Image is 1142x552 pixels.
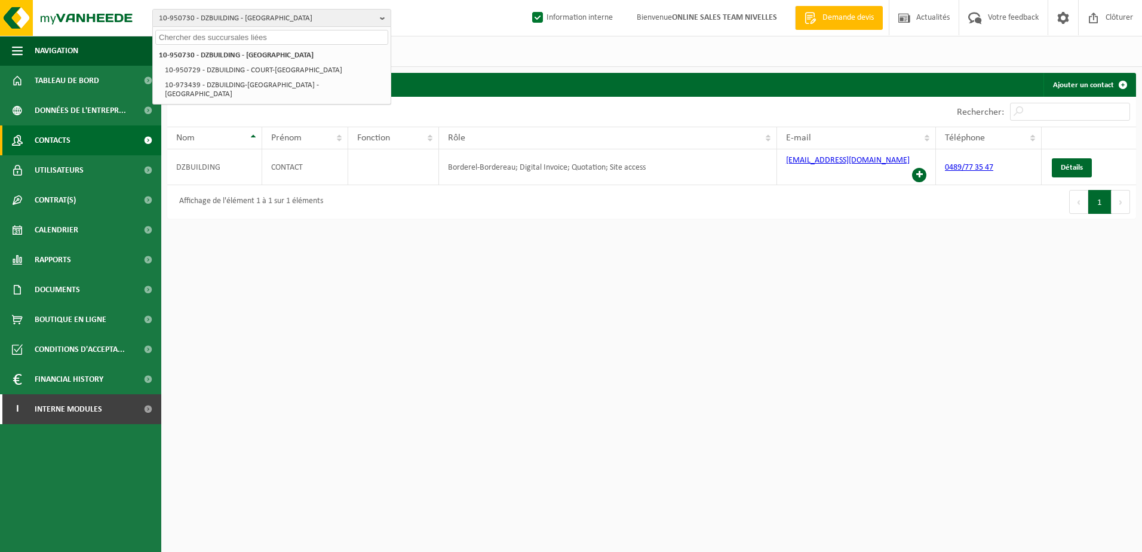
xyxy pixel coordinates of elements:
[35,66,99,96] span: Tableau de bord
[35,185,76,215] span: Contrat(s)
[1061,164,1083,171] span: Détails
[1069,190,1088,214] button: Previous
[35,364,103,394] span: Financial History
[448,133,465,143] span: Rôle
[159,10,375,27] span: 10-950730 - DZBUILDING - [GEOGRAPHIC_DATA]
[1052,158,1092,177] a: Détails
[1112,190,1130,214] button: Next
[530,9,613,27] label: Information interne
[35,36,78,66] span: Navigation
[819,12,877,24] span: Demande devis
[35,155,84,185] span: Utilisateurs
[1088,190,1112,214] button: 1
[161,78,388,102] li: 10-973439 - DZBUILDING-[GEOGRAPHIC_DATA] - [GEOGRAPHIC_DATA]
[35,96,126,125] span: Données de l'entrepr...
[35,125,70,155] span: Contacts
[795,6,883,30] a: Demande devis
[672,13,777,22] strong: ONLINE SALES TEAM NIVELLES
[945,133,985,143] span: Téléphone
[1043,73,1135,97] a: Ajouter un contact
[271,133,302,143] span: Prénom
[35,275,80,305] span: Documents
[176,133,195,143] span: Nom
[152,9,391,27] button: 10-950730 - DZBUILDING - [GEOGRAPHIC_DATA]
[357,133,390,143] span: Fonction
[786,156,910,165] a: [EMAIL_ADDRESS][DOMAIN_NAME]
[161,63,388,78] li: 10-950729 - DZBUILDING - COURT-[GEOGRAPHIC_DATA]
[12,394,23,424] span: I
[173,191,323,213] div: Affichage de l'élément 1 à 1 sur 1 éléments
[35,335,125,364] span: Conditions d'accepta...
[957,108,1004,117] label: Rechercher:
[35,305,106,335] span: Boutique en ligne
[35,245,71,275] span: Rapports
[786,133,811,143] span: E-mail
[945,163,993,172] a: 0489/77 35 47
[167,149,262,185] td: DZBUILDING
[439,149,777,185] td: Borderel-Bordereau; Digital Invoice; Quotation; Site access
[35,394,102,424] span: Interne modules
[159,51,314,59] strong: 10-950730 - DZBUILDING - [GEOGRAPHIC_DATA]
[155,30,388,45] input: Chercher des succursales liées
[262,149,348,185] td: CONTACT
[35,215,78,245] span: Calendrier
